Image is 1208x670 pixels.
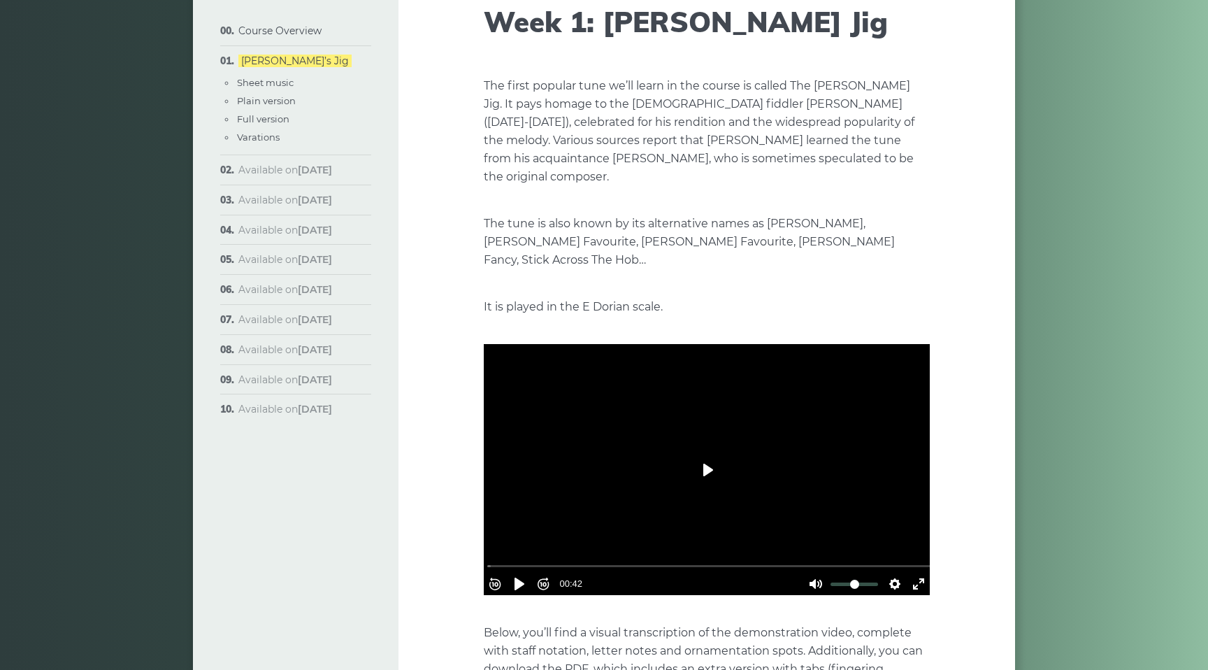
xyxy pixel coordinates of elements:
[298,373,332,386] strong: [DATE]
[298,164,332,176] strong: [DATE]
[238,403,332,415] span: Available on
[484,298,930,316] p: It is played in the E Dorian scale.
[238,224,332,236] span: Available on
[238,164,332,176] span: Available on
[238,373,332,386] span: Available on
[238,24,322,37] a: Course Overview
[238,313,332,326] span: Available on
[298,253,332,266] strong: [DATE]
[484,77,930,186] p: The first popular tune we’ll learn in the course is called The [PERSON_NAME] Jig. It pays homage ...
[238,194,332,206] span: Available on
[237,113,289,124] a: Full version
[237,77,294,88] a: Sheet music
[298,194,332,206] strong: [DATE]
[484,215,930,269] p: The tune is also known by its alternative names as [PERSON_NAME], [PERSON_NAME] Favourite, [PERSO...
[238,343,332,356] span: Available on
[298,283,332,296] strong: [DATE]
[238,253,332,266] span: Available on
[298,224,332,236] strong: [DATE]
[237,95,296,106] a: Plain version
[237,131,280,143] a: Varations
[238,283,332,296] span: Available on
[484,5,930,38] h1: Week 1: [PERSON_NAME] Jig
[298,403,332,415] strong: [DATE]
[298,343,332,356] strong: [DATE]
[238,55,352,67] a: [PERSON_NAME]’s Jig
[298,313,332,326] strong: [DATE]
